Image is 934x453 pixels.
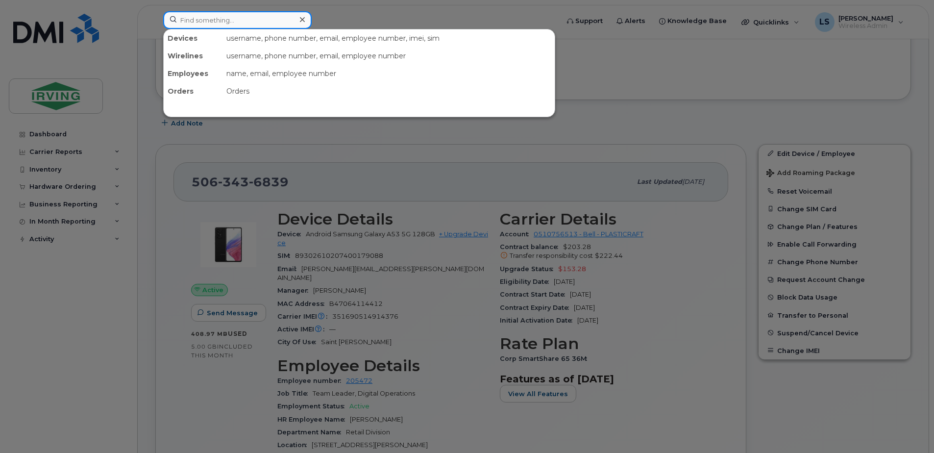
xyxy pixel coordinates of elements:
[222,65,555,82] div: name, email, employee number
[222,47,555,65] div: username, phone number, email, employee number
[164,29,222,47] div: Devices
[222,82,555,100] div: Orders
[164,65,222,82] div: Employees
[164,82,222,100] div: Orders
[164,47,222,65] div: Wirelines
[163,11,312,29] input: Find something...
[222,29,555,47] div: username, phone number, email, employee number, imei, sim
